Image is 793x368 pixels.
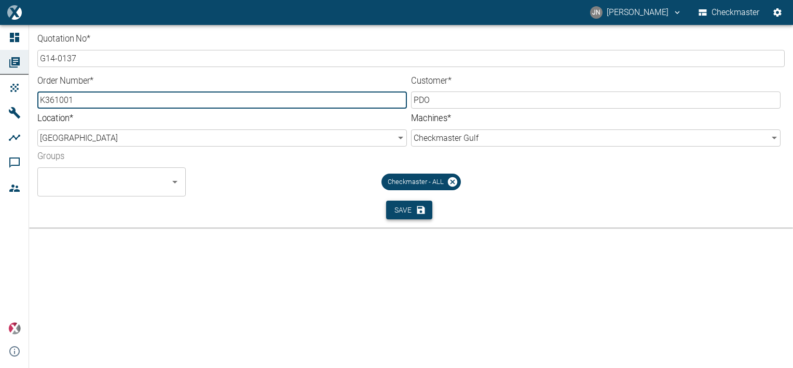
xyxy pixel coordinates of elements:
[411,91,781,109] input: Customer
[7,5,21,19] img: logo
[37,112,315,125] label: Location *
[590,6,603,19] div: JN
[411,74,688,87] label: Customer *
[411,112,688,125] label: Machines *
[37,150,149,162] label: Groups
[37,33,598,45] label: Quotation No *
[381,174,461,190] div: Checkmaster - ALL
[37,129,407,147] div: [GEOGRAPHIC_DATA]
[37,91,407,109] input: Order Number
[37,50,785,67] input: Quotation No
[8,322,21,335] img: Xplore Logo
[768,3,787,22] button: Settings
[168,175,182,189] button: Open
[696,3,762,22] button: Checkmaster
[589,3,683,22] button: jayan.nair@neuman-esser.ae
[37,74,315,87] label: Order Number *
[411,129,781,147] div: Checkmaster Gulf
[381,177,450,187] span: Checkmaster - ALL
[386,201,432,220] button: Save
